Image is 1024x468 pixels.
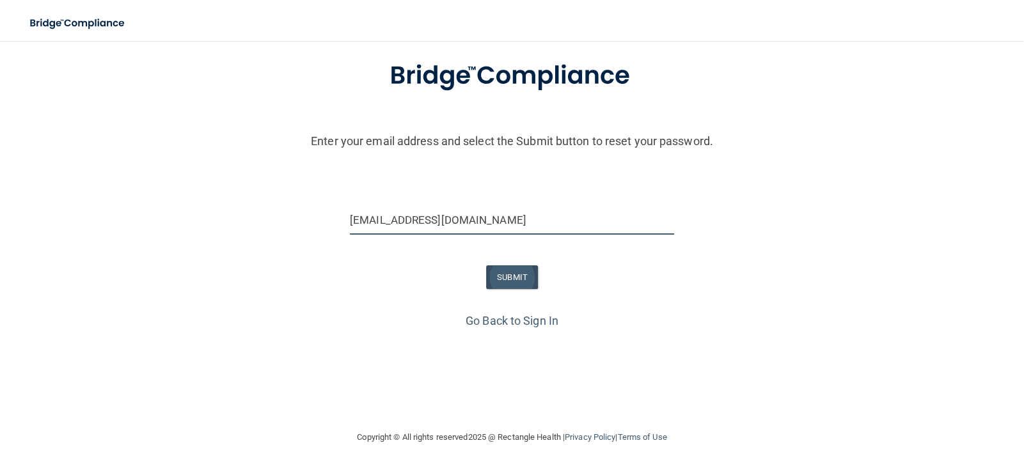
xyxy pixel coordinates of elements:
a: Privacy Policy [565,432,615,442]
a: Go Back to Sign In [466,314,558,327]
a: Terms of Use [617,432,666,442]
img: bridge_compliance_login_screen.278c3ca4.svg [19,10,137,36]
button: SUBMIT [486,265,538,289]
input: Email [350,206,674,235]
img: bridge_compliance_login_screen.278c3ca4.svg [363,43,661,109]
div: Copyright © All rights reserved 2025 @ Rectangle Health | | [279,417,746,458]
